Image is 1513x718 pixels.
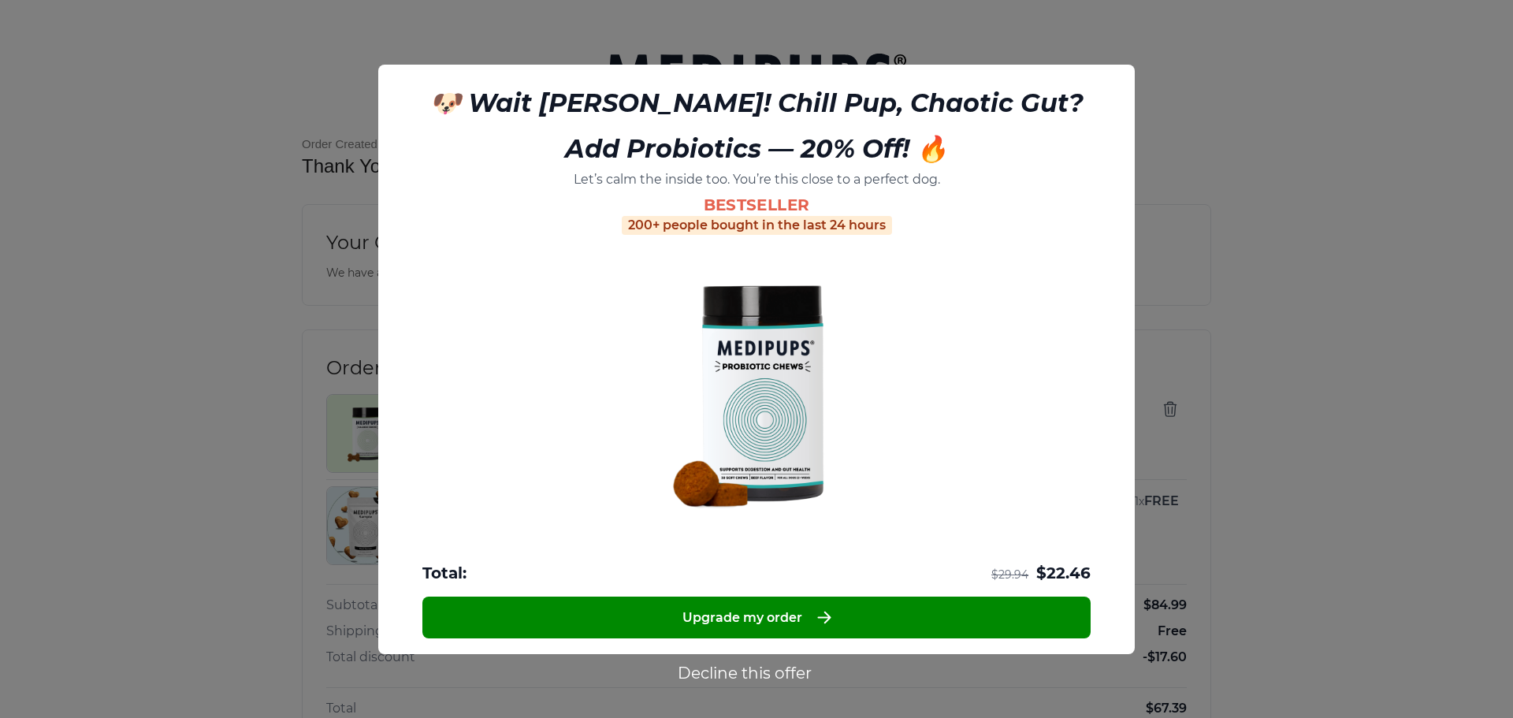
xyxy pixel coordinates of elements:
[574,172,940,187] span: Let’s calm the inside too. You’re this close to a perfect dog.
[622,216,892,235] div: 200+ people bought in the last 24 hours
[991,567,1028,582] span: $ 29.94
[407,80,1106,172] h1: 🐶 Wait [PERSON_NAME]! Chill Pup, Chaotic Gut? Add Probiotics — 20% Off! 🔥
[682,610,802,625] span: Upgrade my order
[422,563,467,584] span: Total:
[599,235,914,550] img: Probiotic Dog Chews
[1036,563,1091,584] span: $ 22.46
[422,597,1091,638] button: Upgrade my order
[704,195,810,216] span: BestSeller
